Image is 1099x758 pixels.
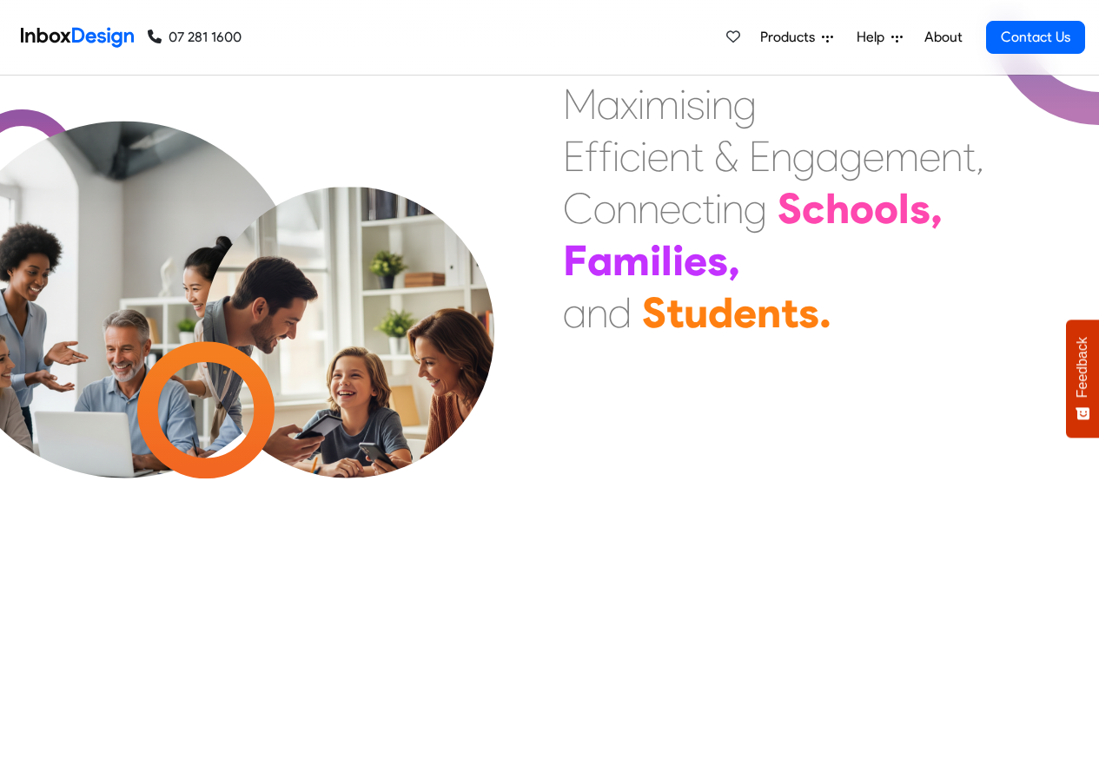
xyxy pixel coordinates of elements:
div: m [645,78,679,130]
div: o [850,182,874,234]
div: n [722,182,744,234]
div: S [642,287,666,339]
div: e [659,182,681,234]
div: e [647,130,669,182]
div: c [802,182,825,234]
div: t [781,287,798,339]
div: , [930,182,943,234]
button: Feedback - Show survey [1066,320,1099,438]
div: i [650,234,661,287]
div: C [563,182,593,234]
div: a [597,78,620,130]
div: a [563,287,586,339]
a: About [919,20,967,55]
div: l [661,234,672,287]
div: o [874,182,898,234]
div: n [638,182,659,234]
div: g [839,130,863,182]
div: E [749,130,771,182]
div: i [638,78,645,130]
div: l [898,182,910,234]
div: g [744,182,767,234]
div: n [586,287,608,339]
a: Help [850,20,910,55]
div: e [733,287,757,339]
div: n [616,182,638,234]
div: x [620,78,638,130]
div: & [714,130,738,182]
a: 07 281 1600 [148,27,242,48]
div: n [941,130,963,182]
div: n [771,130,792,182]
div: e [684,234,707,287]
div: i [640,130,647,182]
div: t [702,182,715,234]
div: s [686,78,705,130]
div: c [681,182,702,234]
div: m [612,234,650,287]
div: i [672,234,684,287]
div: s [910,182,930,234]
div: f [599,130,612,182]
a: Products [753,20,840,55]
div: , [976,130,984,182]
div: t [666,287,684,339]
div: n [669,130,691,182]
div: a [816,130,839,182]
span: Feedback [1075,337,1090,398]
span: Products [760,27,822,48]
div: e [919,130,941,182]
div: d [608,287,632,339]
div: n [757,287,781,339]
div: s [707,234,728,287]
a: Contact Us [986,21,1085,54]
div: t [691,130,704,182]
div: u [684,287,708,339]
div: F [563,234,587,287]
div: s [798,287,819,339]
div: S [778,182,802,234]
div: e [863,130,884,182]
div: E [563,130,585,182]
div: t [963,130,976,182]
div: i [612,130,619,182]
img: parents_with_child.png [167,187,531,550]
div: i [705,78,712,130]
div: i [679,78,686,130]
div: c [619,130,640,182]
div: f [585,130,599,182]
div: M [563,78,597,130]
div: i [715,182,722,234]
div: a [587,234,612,287]
div: d [708,287,733,339]
div: g [792,130,816,182]
div: o [593,182,616,234]
div: h [825,182,850,234]
span: Help [857,27,891,48]
div: n [712,78,733,130]
div: Maximising Efficient & Engagement, Connecting Schools, Families, and Students. [563,78,984,339]
div: m [884,130,919,182]
div: g [733,78,757,130]
div: . [819,287,831,339]
div: , [728,234,740,287]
